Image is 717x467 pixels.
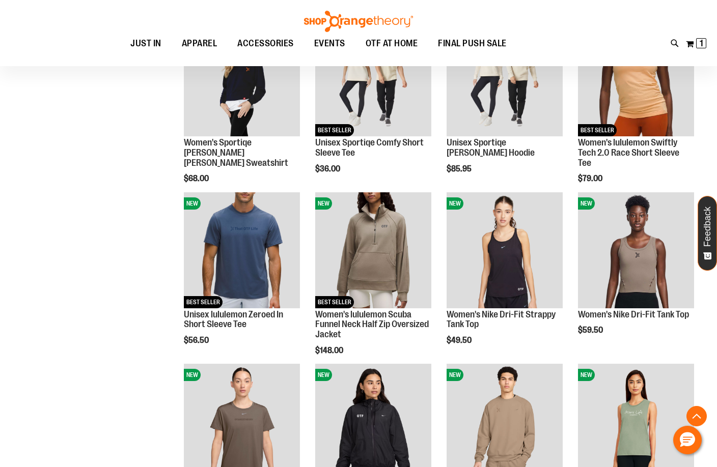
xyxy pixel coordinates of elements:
span: BEST SELLER [184,296,223,308]
img: Women's Nike Dri-Fit Tank Top [578,192,694,308]
a: ACCESSORIES [227,32,304,55]
div: product [310,15,436,199]
img: Women's lululemon Swiftly Tech 2.0 Race Short Sleeve Tee [578,20,694,136]
span: $36.00 [315,164,342,173]
span: NEW [184,197,201,210]
a: Women's lululemon Scuba Funnel Neck Half Zip Oversized JacketNEWBEST SELLER [315,192,431,310]
span: OTF AT HOME [366,32,418,55]
img: Unisex Sportiqe Comfy Short Sleeve Tee [315,20,431,136]
span: 1 [700,38,703,48]
span: NEW [578,197,595,210]
div: product [442,187,568,371]
img: Women's Nike Dri-Fit Strappy Tank Top [447,192,563,308]
a: JUST IN [120,32,172,55]
a: Women's lululemon Swiftly Tech 2.0 Race Short Sleeve TeeNEWBEST SELLER [578,20,694,138]
span: NEW [184,369,201,381]
a: Unisex Sportiqe Olsen HoodieNEW [447,20,563,138]
a: Unisex lululemon Zeroed In Short Sleeve Tee [184,309,283,330]
span: NEW [315,369,332,381]
a: FINAL PUSH SALE [428,32,517,55]
span: BEST SELLER [315,296,354,308]
span: $85.95 [447,164,473,173]
a: Women's Nike Dri-Fit Tank TopNEW [578,192,694,310]
a: EVENTS [304,32,355,55]
button: Back To Top [686,406,707,426]
span: NEW [447,197,463,210]
span: APPAREL [182,32,217,55]
a: Women's Nike Dri-Fit Tank Top [578,309,689,319]
span: BEST SELLER [315,124,354,136]
span: ACCESSORIES [237,32,294,55]
a: Women's Nike Dri-Fit Strappy Tank Top [447,309,556,330]
a: Unisex Sportiqe [PERSON_NAME] Hoodie [447,137,535,158]
img: Unisex lululemon Zeroed In Short Sleeve Tee [184,192,300,308]
a: Unisex lululemon Zeroed In Short Sleeve TeeNEWBEST SELLER [184,192,300,310]
img: Unisex Sportiqe Olsen Hoodie [447,20,563,136]
img: Women's Sportiqe Ashlyn French Terry Crewneck Sweatshirt [184,20,300,136]
img: Women's lululemon Scuba Funnel Neck Half Zip Oversized Jacket [315,192,431,308]
span: Feedback [703,207,712,247]
span: $49.50 [447,336,473,345]
a: Women's Sportiqe Ashlyn French Terry Crewneck SweatshirtNEW [184,20,300,138]
a: Unisex Sportiqe Comfy Short Sleeve Tee [315,137,424,158]
a: Women's Sportiqe [PERSON_NAME] [PERSON_NAME] Sweatshirt [184,137,288,168]
button: Feedback - Show survey [698,196,717,271]
span: FINAL PUSH SALE [438,32,507,55]
span: NEW [447,369,463,381]
button: Hello, have a question? Let’s chat. [673,426,702,454]
a: OTF AT HOME [355,32,428,55]
div: product [573,15,699,209]
span: NEW [578,369,595,381]
img: Shop Orangetheory [302,11,415,32]
span: $59.50 [578,326,604,335]
span: $148.00 [315,346,345,355]
span: $79.00 [578,174,604,183]
span: JUST IN [130,32,161,55]
span: NEW [315,197,332,210]
a: Unisex Sportiqe Comfy Short Sleeve TeeNEWBEST SELLER [315,20,431,138]
div: product [442,15,568,199]
span: EVENTS [314,32,345,55]
a: Women's lululemon Scuba Funnel Neck Half Zip Oversized Jacket [315,309,429,340]
div: product [179,15,305,209]
span: BEST SELLER [578,124,617,136]
a: APPAREL [172,32,228,55]
div: product [573,187,699,361]
div: product [179,187,305,371]
span: $56.50 [184,336,210,345]
a: Women's Nike Dri-Fit Strappy Tank TopNEW [447,192,563,310]
span: $68.00 [184,174,210,183]
div: product [310,187,436,381]
a: Women's lululemon Swiftly Tech 2.0 Race Short Sleeve Tee [578,137,679,168]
